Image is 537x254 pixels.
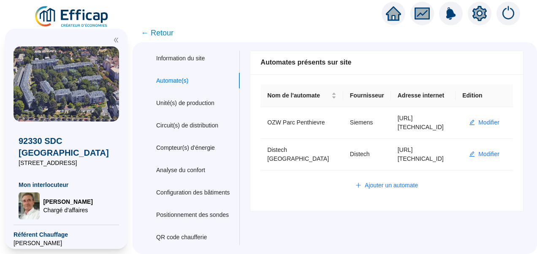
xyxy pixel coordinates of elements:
[260,84,343,107] th: Nom de l'automate
[391,107,456,139] td: [URL][TECHNICAL_ID]
[156,233,207,242] div: QR code chaufferie
[156,211,229,219] div: Positionnement des sondes
[456,84,513,107] th: Edition
[391,139,456,170] td: [URL][TECHNICAL_ID]
[415,6,430,21] span: fund
[472,6,487,21] span: setting
[462,148,506,161] button: Modifier
[343,107,391,139] td: Siemens
[349,179,425,192] button: Ajouter un automate
[462,116,506,130] button: Modifier
[365,181,418,190] span: Ajouter un automate
[141,27,174,39] span: ← Retour
[156,143,215,152] div: Compteur(s) d'énergie
[469,151,475,157] span: edit
[156,166,205,175] div: Analyse du confort
[355,182,361,188] span: plus
[343,139,391,170] td: Distech
[19,181,114,189] span: Mon interlocuteur
[343,84,391,107] th: Fournisseur
[19,159,114,167] span: [STREET_ADDRESS]
[156,54,205,63] div: Information du site
[478,118,499,127] span: Modifier
[391,84,456,107] th: Adresse internet
[260,139,343,170] td: Distech [GEOGRAPHIC_DATA]
[260,57,513,68] div: Automates présents sur site
[19,135,114,159] span: 92330 SDC [GEOGRAPHIC_DATA]
[113,37,119,43] span: double-left
[267,91,329,100] span: Nom de l'automate
[156,121,218,130] div: Circuit(s) de distribution
[43,197,92,206] span: [PERSON_NAME]
[14,230,119,239] span: Référent Chauffage
[156,188,230,197] div: Configuration des bâtiments
[156,99,214,108] div: Unité(s) de production
[496,2,520,25] img: alerts
[43,206,92,214] span: Chargé d'affaires
[14,239,119,247] span: [PERSON_NAME]
[260,107,343,139] td: OZW Parc Penthievre
[19,192,40,219] img: Chargé d'affaires
[478,150,499,159] span: Modifier
[469,119,475,125] span: edit
[156,76,188,85] div: Automate(s)
[386,6,401,21] span: home
[34,5,110,29] img: efficap energie logo
[439,2,463,25] img: alerts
